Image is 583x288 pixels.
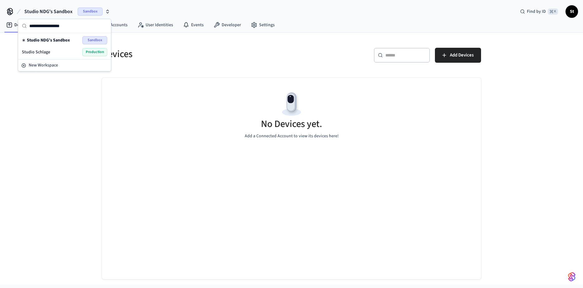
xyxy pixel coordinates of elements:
[27,37,70,43] span: Studio NDG's Sandbox
[209,19,246,31] a: Developer
[566,6,577,17] span: St
[132,19,178,31] a: User Identities
[277,90,306,118] img: Devices Empty State
[82,48,107,56] span: Production
[245,133,339,139] p: Add a Connected Account to view its devices here!
[246,19,280,31] a: Settings
[527,8,546,15] span: Find by ID
[568,272,576,282] img: SeamLogoGradient.69752ec5.svg
[450,51,474,59] span: Add Devices
[22,49,50,55] span: Studio Schlage
[19,60,110,71] button: New Workspace
[566,5,578,18] button: St
[515,6,563,17] div: Find by ID⌘ K
[435,48,481,63] button: Add Devices
[178,19,209,31] a: Events
[24,8,73,15] span: Studio NDG's Sandbox
[18,33,111,59] div: Suggestions
[29,62,58,69] span: New Workspace
[1,19,34,31] a: Devices
[78,7,103,16] span: Sandbox
[102,48,288,61] h5: Devices
[82,36,107,44] span: Sandbox
[548,8,558,15] span: ⌘ K
[261,118,322,130] h5: No Devices yet.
